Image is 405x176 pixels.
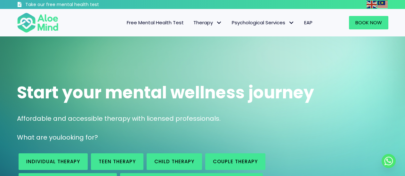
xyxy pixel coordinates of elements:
span: Therapy: submenu [215,18,224,27]
img: en [367,1,377,8]
a: Psychological ServicesPsychological Services: submenu [227,16,299,29]
span: Psychological Services [232,19,295,26]
a: Individual therapy [19,153,88,170]
img: Aloe mind Logo [17,12,59,33]
span: Free Mental Health Test [127,19,184,26]
span: Therapy [193,19,222,26]
a: English [367,1,377,8]
img: ms [377,1,388,8]
a: Book Now [349,16,388,29]
span: Psychological Services: submenu [287,18,296,27]
a: Teen Therapy [91,153,143,170]
span: EAP [304,19,312,26]
span: looking for? [61,133,98,142]
a: Free Mental Health Test [122,16,189,29]
span: Couple therapy [213,158,258,165]
span: Start your mental wellness journey [17,81,314,104]
a: Whatsapp [382,154,396,168]
span: Child Therapy [154,158,194,165]
a: Malay [377,1,388,8]
h3: Take our free mental health test [25,2,133,8]
a: Take our free mental health test [17,2,133,9]
span: Individual therapy [26,158,80,165]
span: Teen Therapy [99,158,136,165]
nav: Menu [67,16,317,29]
a: Couple therapy [205,153,265,170]
span: Book Now [355,19,382,26]
a: EAP [299,16,317,29]
p: Affordable and accessible therapy with licensed professionals. [17,114,388,123]
a: TherapyTherapy: submenu [189,16,227,29]
a: Child Therapy [147,153,202,170]
span: What are you [17,133,61,142]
